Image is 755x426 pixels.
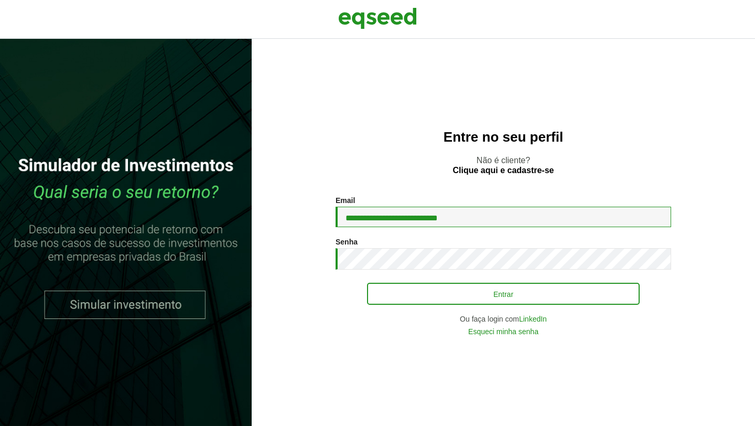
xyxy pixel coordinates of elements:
[338,5,417,31] img: EqSeed Logo
[336,238,358,246] label: Senha
[468,328,538,335] a: Esqueci minha senha
[273,155,734,175] p: Não é cliente?
[336,315,671,323] div: Ou faça login com
[453,166,554,175] a: Clique aqui e cadastre-se
[367,283,640,305] button: Entrar
[336,197,355,204] label: Email
[273,130,734,145] h2: Entre no seu perfil
[519,315,547,323] a: LinkedIn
